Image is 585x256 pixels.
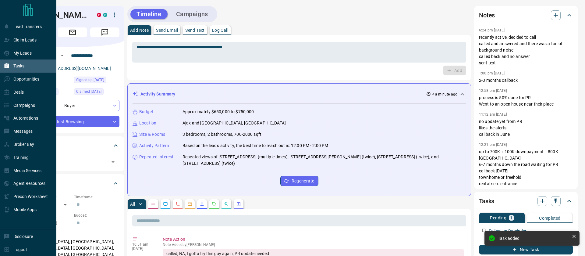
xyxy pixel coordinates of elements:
div: Tasks [479,194,573,208]
svg: Listing Alerts [200,202,204,207]
p: 12:21 pm [DATE] [479,142,507,147]
svg: Emails [187,202,192,207]
div: Sun Jul 16 2023 [74,88,119,97]
span: Signed up [DATE] [76,77,104,83]
svg: Opportunities [224,202,229,207]
button: Regenerate [280,176,318,186]
button: Campaigns [170,9,214,19]
div: Just Browsing [26,116,119,127]
span: Email [58,27,87,37]
p: Note Action [163,236,464,243]
p: Note Added by [PERSON_NAME] [163,243,464,247]
p: Log Call [212,28,228,32]
p: 2-3 months callback [479,77,573,84]
p: Add Note [130,28,149,32]
p: Areas Searched: [26,231,119,237]
button: Open [58,52,66,59]
p: < a minute ago [432,92,457,97]
div: Buyer [26,100,119,111]
p: Location [139,120,156,126]
svg: Requests [212,202,217,207]
div: condos.ca [103,13,107,17]
svg: Notes [151,202,156,207]
svg: Calls [175,202,180,207]
span: Claimed [DATE] [76,88,101,95]
p: no update yet from PR likes the alerts callback in June [479,118,573,138]
p: Pending [490,216,506,220]
p: Completed [539,216,561,220]
p: Based on the lead's activity, the best time to reach out is: 12:00 PM - 2:00 PM [183,142,328,149]
p: Activity Summary [140,91,175,97]
p: 1 [510,216,512,220]
p: All [130,202,135,206]
span: Message [90,27,119,37]
div: property.ca [97,13,101,17]
p: [DATE] [132,247,154,251]
p: 1:00 pm [DATE] [479,71,505,75]
p: Follow up Reminder [489,228,526,234]
div: Activity Summary< a minute ago [133,88,466,100]
p: Approximately $650,000 to $750,000 [183,109,254,115]
div: Task added [498,236,569,241]
p: Send Email [156,28,178,32]
p: Send Text [185,28,205,32]
p: 12:58 pm [DATE] [479,88,507,93]
p: 3 bedrooms, 2 bathrooms, 700-2000 sqft [183,131,261,138]
button: Open [109,158,117,166]
p: Budget: [74,213,119,218]
p: recently active, decided to call called and answered and there was a ton of background noise call... [479,34,573,66]
div: Criteria [26,176,119,191]
h2: Tasks [479,196,494,206]
button: Timeline [130,9,168,19]
svg: Agent Actions [236,202,241,207]
a: [EMAIL_ADDRESS][DOMAIN_NAME] [42,66,111,71]
p: process is 50% done for PR Went to an open house near their place [479,95,573,107]
p: Ajax and [GEOGRAPHIC_DATA], [GEOGRAPHIC_DATA] [183,120,286,126]
h2: Notes [479,10,495,20]
p: Repeated Interest [139,154,173,160]
p: Repeated views of [STREET_ADDRESS] (multiple times), [STREET_ADDRESS][PERSON_NAME] (twice), [STRE... [183,154,466,167]
p: 6:24 pm [DATE] [479,28,505,32]
p: 10:51 am [132,242,154,247]
svg: Lead Browsing Activity [163,202,168,207]
div: Sat Jul 15 2023 [74,77,119,85]
p: 11:12 am [DATE] [479,112,507,117]
h1: [PERSON_NAME] [26,10,88,20]
button: New Task [479,245,573,254]
p: up to 700K + 100K downpayment = 800K [GEOGRAPHIC_DATA] 6-7 months down the road waiting for PR ca... [479,149,573,193]
div: Tags [26,138,119,153]
p: Size & Rooms [139,131,165,138]
p: Activity Pattern [139,142,169,149]
p: Timeframe: [74,194,119,200]
div: Notes [479,8,573,23]
p: Budget [139,109,153,115]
